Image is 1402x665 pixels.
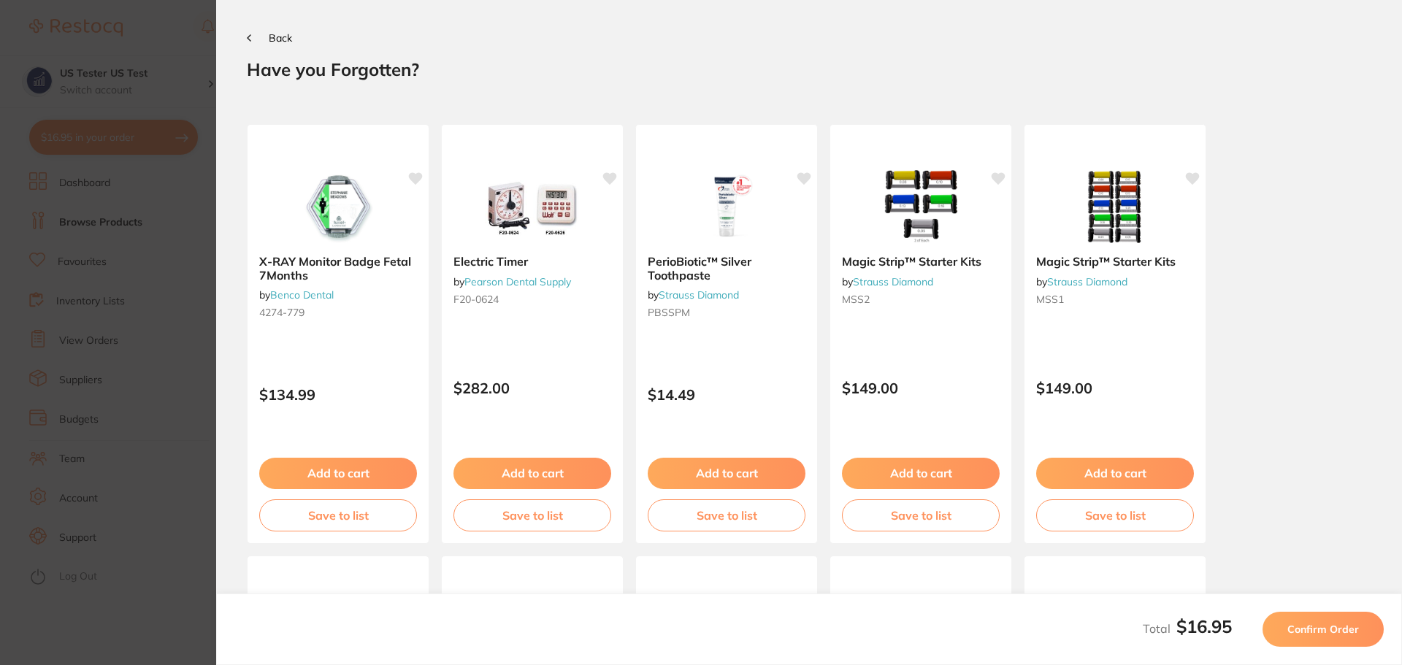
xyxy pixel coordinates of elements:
button: Add to cart [259,458,417,488]
p: $14.49 [648,386,805,403]
p: $282.00 [453,380,611,396]
span: by [259,288,334,301]
b: PerioBiotic™ Silver Toothpaste [648,255,805,282]
b: Electric Timer [453,255,611,268]
button: Add to cart [648,458,805,488]
button: Save to list [453,499,611,531]
button: Add to cart [1036,458,1194,488]
img: PerioBiotic™ Silver Toothpaste [679,170,774,243]
img: Magic Strip™ Starter Kits [873,170,968,243]
b: Magic Strip™ Starter Kits [842,255,1000,268]
p: $149.00 [842,380,1000,396]
img: Magic Strip™ Starter Kits [1068,170,1162,243]
span: by [1036,275,1127,288]
img: X-RAY Monitor Badge Fetal 7Months [291,170,386,243]
a: Pearson Dental Supply [464,275,571,288]
span: by [648,288,739,301]
span: Confirm Order [1287,623,1359,636]
button: Save to list [842,499,1000,531]
button: Save to list [259,499,417,531]
img: Electric Timer [485,170,580,243]
h2: Have you Forgotten? [247,58,1371,80]
span: by [453,275,571,288]
span: Total [1143,621,1232,636]
span: Back [269,31,292,45]
p: $134.99 [259,386,417,403]
p: $149.00 [1036,380,1194,396]
b: Magic Strip™ Starter Kits [1036,255,1194,268]
button: Add to cart [453,458,611,488]
button: Back [247,32,292,44]
button: Confirm Order [1263,612,1384,647]
button: Save to list [648,499,805,531]
small: MSS2 [842,293,1000,305]
b: X-RAY Monitor Badge Fetal 7Months [259,255,417,282]
b: $16.95 [1176,615,1232,637]
a: Strauss Diamond [853,275,933,288]
button: Add to cart [842,458,1000,488]
small: F20-0624 [453,293,611,305]
small: MSS1 [1036,293,1194,305]
a: Strauss Diamond [1047,275,1127,288]
a: Benco Dental [270,288,334,301]
span: by [842,275,933,288]
a: Strauss Diamond [659,288,739,301]
small: PBSSPM [648,307,805,318]
small: 4274-779 [259,307,417,318]
button: Save to list [1036,499,1194,531]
